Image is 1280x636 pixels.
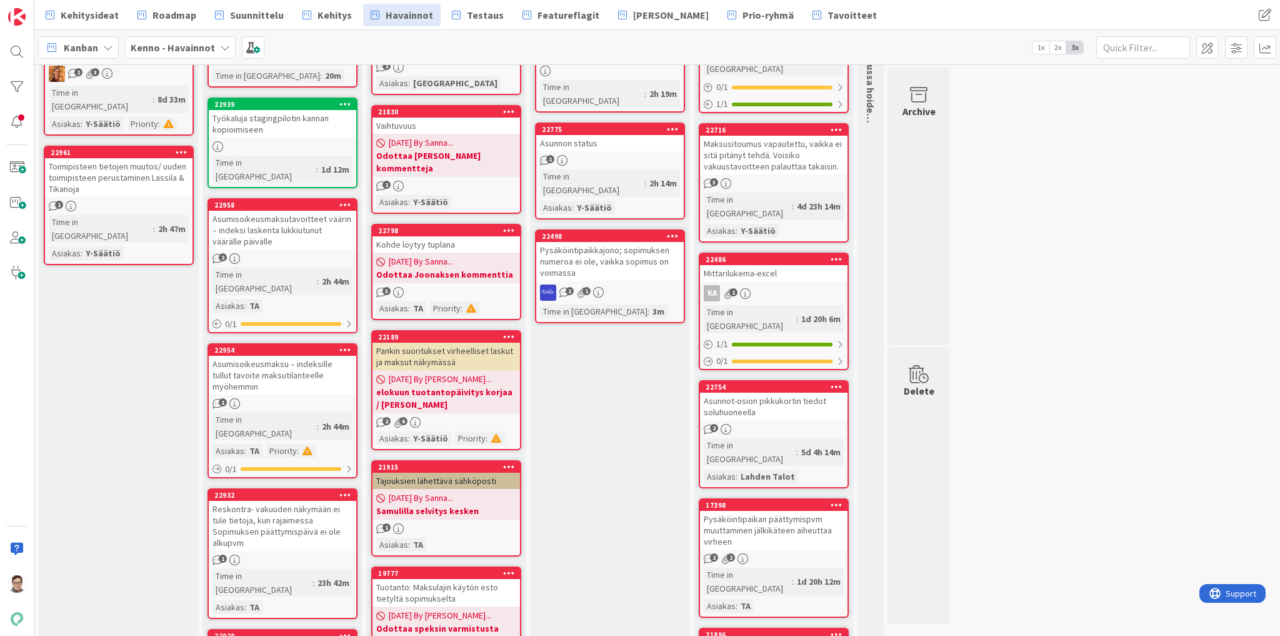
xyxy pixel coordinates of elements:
[540,169,644,197] div: Time in [GEOGRAPHIC_DATA]
[212,268,317,295] div: Time in [GEOGRAPHIC_DATA]
[611,4,716,26] a: [PERSON_NAME]
[376,149,516,174] b: Odottaa [PERSON_NAME] kommentteja
[646,87,680,101] div: 2h 19m
[704,305,796,333] div: Time in [GEOGRAPHIC_DATA]
[244,444,246,458] span: :
[706,501,847,510] div: 17398
[371,330,521,450] a: 22189Pankin suoritukset virheelliset laskut ja maksut näkymässä[DATE] By [PERSON_NAME]...elokuun ...
[372,225,520,236] div: 22798
[535,230,685,323] a: 22498Pysäköintipaikkajono; sopimuksen numeroa ei ole, vaikka sopimus on voimassaRSTime in [GEOGRA...
[704,470,736,483] div: Asiakas
[716,338,728,351] span: 1 / 1
[49,86,152,113] div: Time in [GEOGRAPHIC_DATA]
[389,373,491,386] span: [DATE] By [PERSON_NAME]...
[572,201,574,215] span: :
[44,22,194,136] a: TLTime in [GEOGRAPHIC_DATA]:8d 33mAsiakas:Y-SäätiöPriority:
[155,222,189,236] div: 2h 47m
[700,285,847,301] div: KA
[209,490,356,551] div: 22932Reskontra- vakuuden näkymään ei tule tietoja, kun rajaimessa Sopimuksen päättymispäivä ei ol...
[314,576,352,590] div: 23h 42m
[700,124,847,174] div: 22716Maksusitoumus vapautettu, vaikka ei sitä pitänyt tehdä. Voisiko vakuustavoitteen palauttaa t...
[699,123,849,243] a: 22716Maksusitoumus vapautettu, vaikka ei sitä pitänyt tehdä. Voisiko vakuustavoitteen palauttaa t...
[536,231,684,281] div: 22498Pysäköintipaikkajono; sopimuksen numeroa ei ole, vaikka sopimus on voimassa
[700,136,847,174] div: Maksusitoumus vapautettu, vaikka ei sitä pitänyt tehdä. Voisiko vakuustavoitteen palauttaa takaisin.
[382,417,391,425] span: 2
[8,575,26,593] img: SM
[566,287,574,295] span: 1
[742,8,794,23] span: Prio-ryhmä
[700,353,847,369] div: 0/1
[8,8,26,26] img: Visit kanbanzone.com
[320,69,322,83] span: :
[389,255,453,268] span: [DATE] By Sanna...
[700,393,847,420] div: Asunnot-osion pikkukortin tiedot soluhuoneella
[154,93,189,106] div: 8d 33m
[700,96,847,112] div: 1/1
[212,156,316,183] div: Time in [GEOGRAPHIC_DATA]
[700,500,847,550] div: 17398Pysäköintipaikan päättymispvm muuttaminen jälkikäteen aiheuttaa virheen
[372,462,520,473] div: 21915
[700,381,847,393] div: 22754
[536,231,684,242] div: 22498
[376,268,516,281] b: Odottaa Joonaksen kommenttia
[372,568,520,579] div: 19777
[704,224,736,238] div: Asiakas
[230,8,284,23] span: Suunnittelu
[372,579,520,607] div: Tuotanto: Maksulajin käytön esto tietyltä sopimukselta
[408,76,410,90] span: :
[535,123,685,220] a: 22775Asunnon statusTime in [GEOGRAPHIC_DATA]:2h 14mAsiakas:Y-Säätiö
[798,312,844,326] div: 1d 20h 6m
[536,135,684,151] div: Asunnon status
[633,8,709,23] span: [PERSON_NAME]
[1096,36,1190,59] input: Quick Filter...
[376,76,408,90] div: Asiakas
[371,105,521,214] a: 21830Vaihtuvuus[DATE] By Sanna...Odottaa [PERSON_NAME] kommenttejaAsiakas:Y-Säätiö
[372,331,520,370] div: 22189Pankin suoritukset virheelliset laskut ja maksut näkymässä
[378,226,520,235] div: 22798
[792,575,794,588] span: :
[410,301,426,315] div: TA
[158,117,160,131] span: :
[399,417,407,425] span: 6
[540,285,556,301] img: RS
[796,445,798,459] span: :
[706,383,847,391] div: 22754
[378,108,520,116] div: 21830
[372,118,520,134] div: Vaihtuvuus
[376,622,516,635] b: Odottaa speksin varmistusta
[805,4,884,26] a: Tavoitteet
[209,211,356,250] div: Asumisoikeusmaksutavoitteet väärin – indeksi laskenta lukkiutunut väärälle päivälle
[378,569,520,578] div: 19777
[1032,41,1049,54] span: 1x
[737,599,754,613] div: TA
[727,553,735,562] span: 2
[372,462,520,489] div: 21915Tajouksien lähettävä sähköposti
[74,68,82,76] span: 2
[376,432,408,445] div: Asiakas
[1066,41,1083,54] span: 3x
[389,136,453,149] span: [DATE] By Sanna...
[827,8,877,23] span: Tavoitteet
[546,155,554,163] span: 1
[540,305,647,318] div: Time in [GEOGRAPHIC_DATA]
[81,246,82,260] span: :
[408,301,410,315] span: :
[864,1,877,143] span: Asiakaspalvelussa hoidettavat
[700,254,847,265] div: 22486
[219,555,227,563] span: 1
[45,147,192,197] div: 22961Toimipisteen tietojen muutos/ uuden toimipisteen perustaminen Lassila & Tikanoja
[794,199,844,213] div: 4d 23h 14m
[26,2,57,17] span: Support
[699,253,849,370] a: 22486Mittarilukema-excelKATime in [GEOGRAPHIC_DATA]:1d 20h 6m1/10/1
[574,201,615,215] div: Y-Säätiö
[49,215,153,243] div: Time in [GEOGRAPHIC_DATA]
[542,125,684,134] div: 22775
[704,193,792,220] div: Time in [GEOGRAPHIC_DATA]
[209,199,356,250] div: 22958Asumisoikeusmaksutavoitteet väärin – indeksi laskenta lukkiutunut väärälle päivälle
[535,22,685,113] a: Time in [GEOGRAPHIC_DATA]:2h 19m
[410,538,426,552] div: TA
[376,505,516,517] b: Samulilla selvitys kesken
[700,511,847,550] div: Pysäköintipaikan päättymispvm muuttaminen jälkikäteen aiheuttaa virheen
[209,345,356,395] div: 22954Asumisoikeusmaksu – indeksille tullut tavoite maksutilanteelle myöhemmin
[316,163,318,176] span: :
